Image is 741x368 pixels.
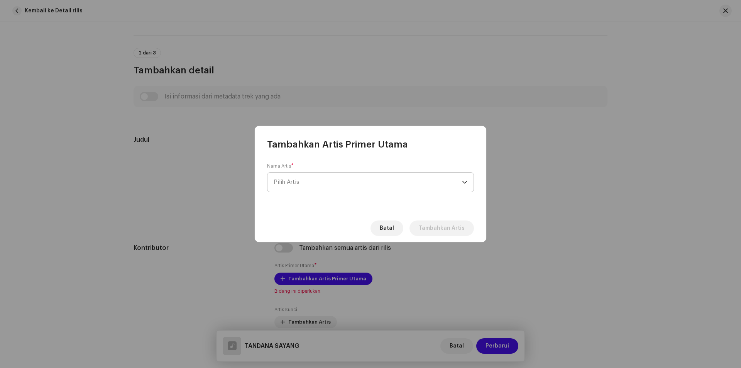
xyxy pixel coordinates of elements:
[267,138,408,151] span: Tambahkan Artis Primer Utama
[380,220,394,236] span: Batal
[370,220,403,236] button: Batal
[462,173,467,192] div: dropdown trigger
[419,220,465,236] span: Tambahkan Artis
[274,173,462,192] span: Pilih Artis
[267,163,294,169] label: Nama Artis
[274,179,299,185] span: Pilih Artis
[409,220,474,236] button: Tambahkan Artis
